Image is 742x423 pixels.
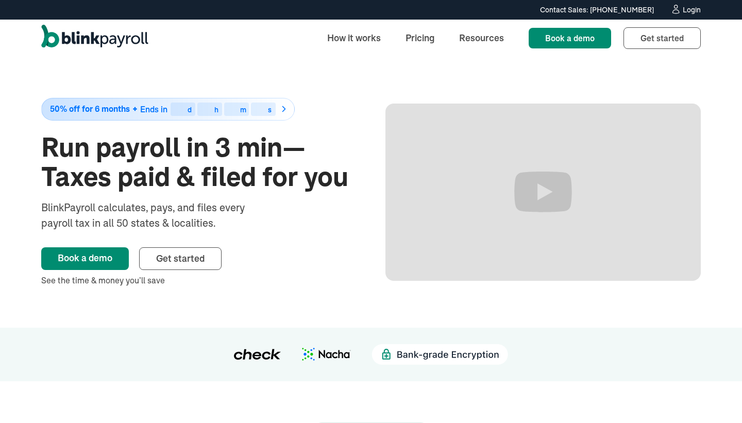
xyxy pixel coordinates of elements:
[41,247,129,270] a: Book a demo
[451,27,512,49] a: Resources
[268,106,272,113] div: s
[319,27,389,49] a: How it works
[50,105,130,113] span: 50% off for 6 months
[545,33,595,43] span: Book a demo
[540,5,654,15] div: Contact Sales: [PHONE_NUMBER]
[397,27,443,49] a: Pricing
[41,25,148,52] a: home
[529,28,611,48] a: Book a demo
[385,104,701,281] iframe: Run Payroll in 3 min with BlinkPayroll
[188,106,192,113] div: d
[623,27,701,49] a: Get started
[156,252,205,264] span: Get started
[41,274,357,286] div: See the time & money you’ll save
[240,106,246,113] div: m
[670,4,701,15] a: Login
[139,247,222,270] a: Get started
[41,133,357,192] h1: Run payroll in 3 min—Taxes paid & filed for you
[41,98,357,121] a: 50% off for 6 monthsEnds indhms
[640,33,684,43] span: Get started
[41,200,272,231] div: BlinkPayroll calculates, pays, and files every payroll tax in all 50 states & localities.
[683,6,701,13] div: Login
[140,104,167,114] span: Ends in
[214,106,218,113] div: h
